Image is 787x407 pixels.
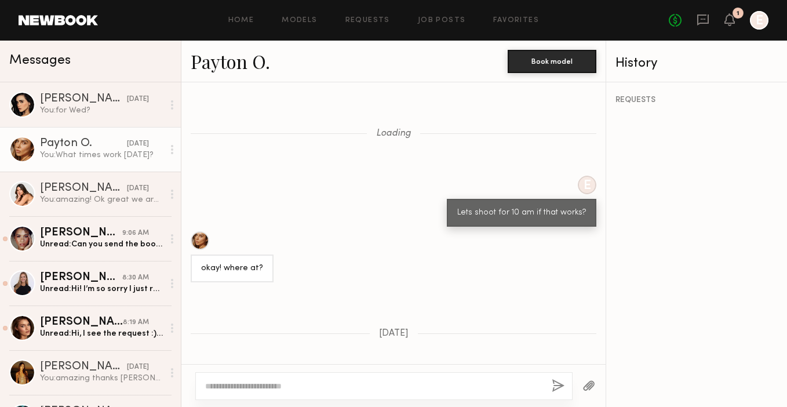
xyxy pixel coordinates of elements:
div: [PERSON_NAME] [40,183,127,194]
a: E [750,11,768,30]
div: History [615,57,778,70]
div: [PERSON_NAME] [40,317,123,328]
a: Favorites [493,17,539,24]
div: [PERSON_NAME] [40,272,122,284]
a: Book model [508,56,596,66]
div: [DATE] [127,139,149,150]
div: You: amazing thanks [PERSON_NAME]! Will get that shipped to you [40,373,163,384]
button: Book model [508,50,596,73]
div: [PERSON_NAME] [40,227,122,239]
a: Home [228,17,254,24]
div: 8:30 AM [122,272,149,284]
div: 9:06 AM [122,228,149,239]
a: Requests [345,17,390,24]
a: Job Posts [418,17,466,24]
span: Loading [376,129,411,139]
div: Lets shoot for 10 am if that works? [457,206,586,220]
div: You: What times work [DATE]? [40,150,163,161]
div: okay! where at? [201,262,263,275]
div: 8:19 AM [123,317,149,328]
div: Payton O. [40,138,127,150]
div: [PERSON_NAME] [40,93,127,105]
div: Unread: Hi! I’m so sorry I just realized I missed this message. Are you still looking for a creat... [40,284,163,295]
div: [DATE] [127,94,149,105]
div: [DATE] [127,183,149,194]
a: Payton O. [191,49,270,74]
a: Models [282,17,317,24]
div: [DATE] [127,362,149,373]
div: You: amazing! Ok great we are going to book for Wed then [40,194,163,205]
div: Unread: Can you send the booking request? :) [40,239,163,250]
div: REQUESTS [615,96,778,104]
span: [DATE] [379,329,409,339]
div: [PERSON_NAME] [40,361,127,373]
div: You: for Wed? [40,105,163,116]
div: 1 [737,10,739,17]
div: Unread: Hi, I see the request :) I just wanted to clarify—I was under the impression we were doin... [40,328,163,339]
span: Messages [9,54,71,67]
